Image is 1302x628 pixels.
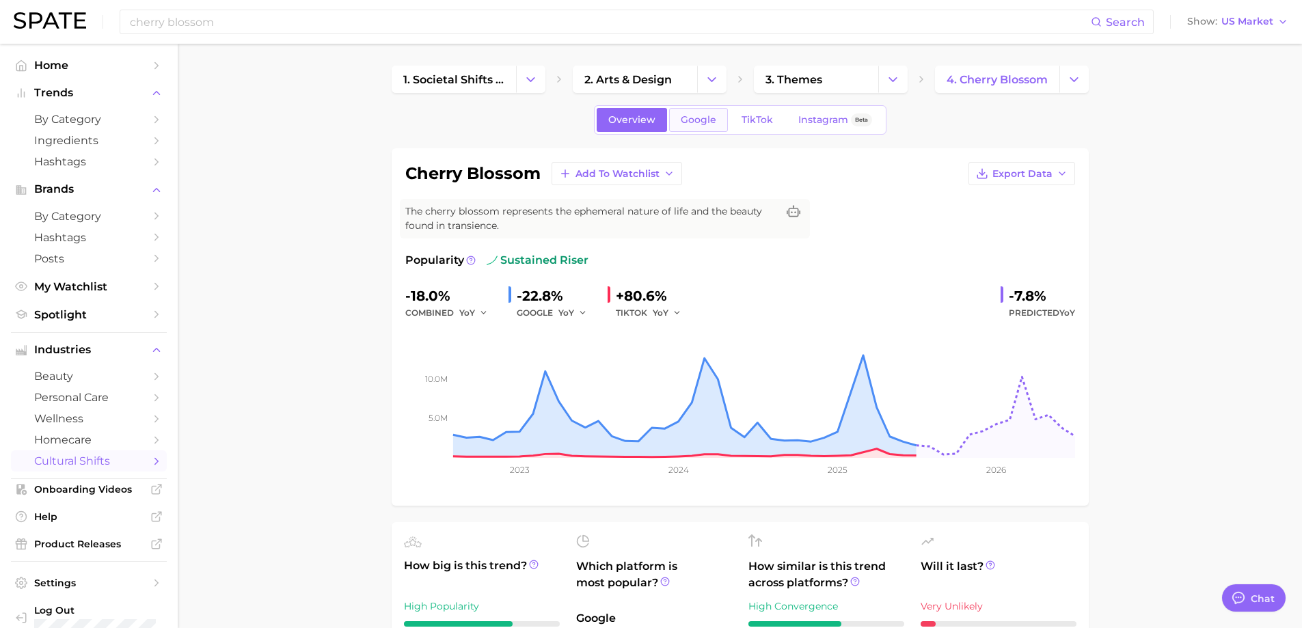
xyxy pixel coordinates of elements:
span: TikTok [742,114,773,126]
span: 4. cherry blossom [947,73,1048,86]
a: Overview [597,108,667,132]
span: Product Releases [34,538,144,550]
tspan: 2023 [509,465,529,475]
a: 3. themes [754,66,878,93]
input: Search here for a brand, industry, or ingredient [128,10,1091,33]
a: Product Releases [11,534,167,554]
span: Help [34,510,144,523]
a: Hashtags [11,227,167,248]
span: How similar is this trend across platforms? [748,558,904,591]
a: Home [11,55,167,76]
span: Brands [34,183,144,195]
a: Posts [11,248,167,269]
button: Industries [11,340,167,360]
span: YoY [1059,308,1075,318]
span: Posts [34,252,144,265]
div: 6 / 10 [748,621,904,627]
span: cultural shifts [34,454,144,467]
button: YoY [653,305,682,321]
span: Search [1106,16,1145,29]
span: Industries [34,344,144,356]
span: Settings [34,577,144,589]
div: High Popularity [404,598,560,614]
button: Change Category [516,66,545,93]
button: ShowUS Market [1184,13,1292,31]
span: Which platform is most popular? [576,558,732,603]
div: -18.0% [405,285,498,307]
span: Add to Watchlist [575,168,660,180]
a: beauty [11,366,167,387]
span: Google [681,114,716,126]
button: Export Data [968,162,1075,185]
span: beauty [34,370,144,383]
button: Change Category [1059,66,1089,93]
span: 3. themes [765,73,822,86]
button: Brands [11,179,167,200]
span: Show [1187,18,1217,25]
div: TIKTOK [616,305,691,321]
span: homecare [34,433,144,446]
span: Export Data [992,168,1053,180]
tspan: 2025 [828,465,847,475]
span: YoY [459,307,475,318]
a: Settings [11,573,167,593]
span: US Market [1221,18,1273,25]
span: by Category [34,210,144,223]
div: Very Unlikely [921,598,1076,614]
a: Spotlight [11,304,167,325]
div: -7.8% [1009,285,1075,307]
span: YoY [653,307,668,318]
div: combined [405,305,498,321]
a: cultural shifts [11,450,167,472]
span: Beta [855,114,868,126]
h1: cherry blossom [405,165,541,182]
span: 1. societal shifts & culture [403,73,504,86]
span: 2. arts & design [584,73,672,86]
span: My Watchlist [34,280,144,293]
div: 1 / 10 [921,621,1076,627]
a: Help [11,506,167,527]
a: 1. societal shifts & culture [392,66,516,93]
button: Change Category [697,66,727,93]
a: homecare [11,429,167,450]
img: SPATE [14,12,86,29]
a: 4. cherry blossom [935,66,1059,93]
span: Onboarding Videos [34,483,144,495]
button: Change Category [878,66,908,93]
a: Onboarding Videos [11,479,167,500]
div: High Convergence [748,598,904,614]
tspan: 2024 [668,465,688,475]
a: personal care [11,387,167,408]
a: 2. arts & design [573,66,697,93]
a: by Category [11,206,167,227]
button: Add to Watchlist [552,162,682,185]
span: Log Out [34,604,174,616]
span: Instagram [798,114,848,126]
span: How big is this trend? [404,558,560,591]
span: Google [576,610,732,627]
span: Will it last? [921,558,1076,591]
span: The cherry blossom represents the ephemeral nature of life and the beauty found in transience. [405,204,777,233]
tspan: 2026 [986,465,1006,475]
a: Ingredients [11,130,167,151]
a: wellness [11,408,167,429]
div: GOOGLE [517,305,597,321]
span: Ingredients [34,134,144,147]
span: Trends [34,87,144,99]
span: personal care [34,391,144,404]
div: +80.6% [616,285,691,307]
button: Trends [11,83,167,103]
div: -22.8% [517,285,597,307]
span: sustained riser [487,252,588,269]
a: Google [669,108,728,132]
span: Overview [608,114,655,126]
a: TikTok [730,108,785,132]
div: 7 / 10 [404,621,560,627]
a: Hashtags [11,151,167,172]
a: My Watchlist [11,276,167,297]
span: wellness [34,412,144,425]
span: Popularity [405,252,464,269]
span: Spotlight [34,308,144,321]
a: InstagramBeta [787,108,884,132]
button: YoY [459,305,489,321]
